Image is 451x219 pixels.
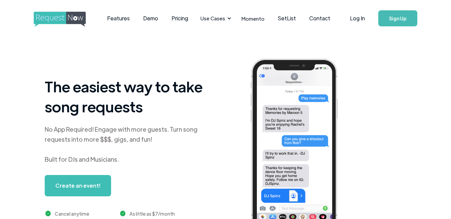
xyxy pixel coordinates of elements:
[34,12,84,25] a: home
[303,8,337,29] a: Contact
[45,124,211,164] div: No App Required! Engage with more guests. Turn song requests into more $$$, gigs, and fun! Built ...
[45,175,111,196] a: Create an event!
[55,210,89,218] div: Cancel anytime
[378,10,417,26] a: Sign Up
[34,12,98,27] img: requestnow logo
[196,8,233,29] div: Use Cases
[129,210,175,218] div: As little as $7/month
[120,211,126,216] img: green checkmark
[165,8,195,29] a: Pricing
[100,8,136,29] a: Features
[235,9,271,28] a: Momento
[136,8,165,29] a: Demo
[45,211,51,216] img: green checkmark
[343,7,372,30] a: Log In
[271,8,303,29] a: SetList
[45,76,211,116] h1: The easiest way to take song requests
[200,15,225,22] div: Use Cases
